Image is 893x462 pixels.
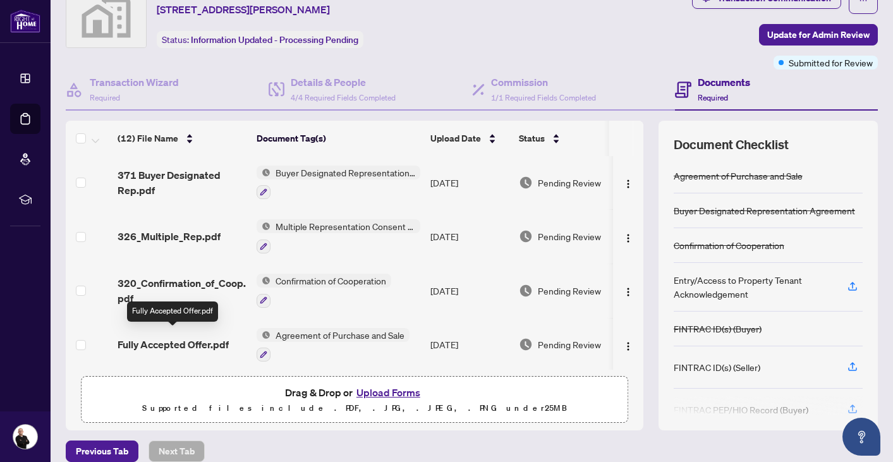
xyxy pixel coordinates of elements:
div: Entry/Access to Property Tenant Acknowledgement [674,273,832,301]
img: Document Status [519,337,533,351]
button: Status IconAgreement of Purchase and Sale [257,328,410,362]
button: Next Tab [149,441,205,462]
span: Pending Review [538,337,601,351]
span: Pending Review [538,229,601,243]
img: Status Icon [257,166,270,179]
span: [STREET_ADDRESS][PERSON_NAME] [157,2,330,17]
button: Logo [618,173,638,193]
img: Status Icon [257,328,270,342]
button: Status IconMultiple Representation Consent Form (Buyer) [257,219,420,253]
th: Document Tag(s) [252,121,425,156]
img: Logo [623,179,633,189]
button: Logo [618,334,638,355]
h4: Details & People [291,75,396,90]
h4: Transaction Wizard [90,75,179,90]
button: Update for Admin Review [759,24,878,46]
span: Pending Review [538,284,601,298]
span: Agreement of Purchase and Sale [270,328,410,342]
img: Logo [623,287,633,297]
span: (12) File Name [118,131,178,145]
span: Buyer Designated Representation Agreement [270,166,420,179]
img: Logo [623,341,633,351]
div: FINTRAC ID(s) (Buyer) [674,322,762,336]
span: Drag & Drop or [285,384,424,401]
span: Pending Review [538,176,601,190]
th: (12) File Name [112,121,252,156]
span: Multiple Representation Consent Form (Buyer) [270,219,420,233]
img: Logo [623,233,633,243]
img: Profile Icon [13,425,37,449]
span: Required [698,93,728,102]
span: 371 Buyer Designated Rep.pdf [118,167,246,198]
div: Status: [157,31,363,48]
button: Upload Forms [353,384,424,401]
img: Status Icon [257,274,270,288]
td: [DATE] [425,209,514,264]
button: Previous Tab [66,441,138,462]
span: Upload Date [430,131,481,145]
span: Drag & Drop orUpload FormsSupported files include .PDF, .JPG, .JPEG, .PNG under25MB [82,377,628,423]
button: Status IconBuyer Designated Representation Agreement [257,166,420,200]
span: Previous Tab [76,441,128,461]
button: Status IconConfirmation of Cooperation [257,274,391,308]
img: Document Status [519,176,533,190]
button: Logo [618,226,638,246]
img: logo [10,9,40,33]
span: Fully Accepted Offer.pdf [118,337,229,352]
span: Status [519,131,545,145]
span: 320_Confirmation_of_Coop.pdf [118,276,246,306]
span: Submitted for Review [789,56,873,70]
button: Logo [618,281,638,301]
button: Open asap [842,418,880,456]
img: Status Icon [257,219,270,233]
div: FINTRAC ID(s) (Seller) [674,360,760,374]
div: Agreement of Purchase and Sale [674,169,803,183]
div: Confirmation of Cooperation [674,238,784,252]
span: Confirmation of Cooperation [270,274,391,288]
span: Required [90,93,120,102]
img: Document Status [519,284,533,298]
h4: Documents [698,75,750,90]
td: [DATE] [425,318,514,372]
th: Upload Date [425,121,514,156]
div: Buyer Designated Representation Agreement [674,204,855,217]
span: Information Updated - Processing Pending [191,34,358,46]
h4: Commission [491,75,596,90]
td: [DATE] [425,155,514,210]
th: Status [514,121,621,156]
span: 4/4 Required Fields Completed [291,93,396,102]
td: [DATE] [425,264,514,318]
span: Update for Admin Review [767,25,870,45]
p: Supported files include .PDF, .JPG, .JPEG, .PNG under 25 MB [89,401,620,416]
span: Document Checklist [674,136,789,154]
div: Fully Accepted Offer.pdf [127,301,218,322]
span: 326_Multiple_Rep.pdf [118,229,221,244]
span: 1/1 Required Fields Completed [491,93,596,102]
img: Document Status [519,229,533,243]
